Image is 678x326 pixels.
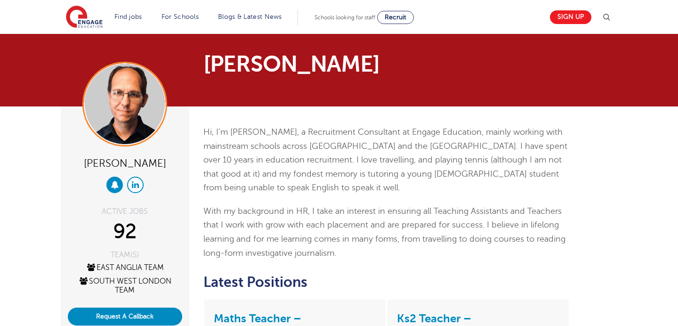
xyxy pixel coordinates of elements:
[78,277,171,294] a: South West London Team
[68,220,182,244] div: 92
[161,13,199,20] a: For Schools
[203,274,570,290] h2: Latest Positions
[550,10,591,24] a: Sign up
[68,154,182,172] div: [PERSON_NAME]
[114,13,142,20] a: Find jobs
[203,125,570,195] p: Hi, I’m [PERSON_NAME], a Recruitment Consultant at Engage Education, mainly working with mainstre...
[203,204,570,260] p: With my background in HR, I take an interest in ensuring all Teaching Assistants and Teachers tha...
[86,263,164,272] a: East Anglia Team
[385,14,406,21] span: Recruit
[68,308,182,326] button: Request A Callback
[68,208,182,215] div: ACTIVE JOBS
[377,11,414,24] a: Recruit
[203,53,427,75] h1: [PERSON_NAME]
[315,14,375,21] span: Schools looking for staff
[66,6,103,29] img: Engage Education
[68,251,182,259] div: TEAM(S)
[218,13,282,20] a: Blogs & Latest News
